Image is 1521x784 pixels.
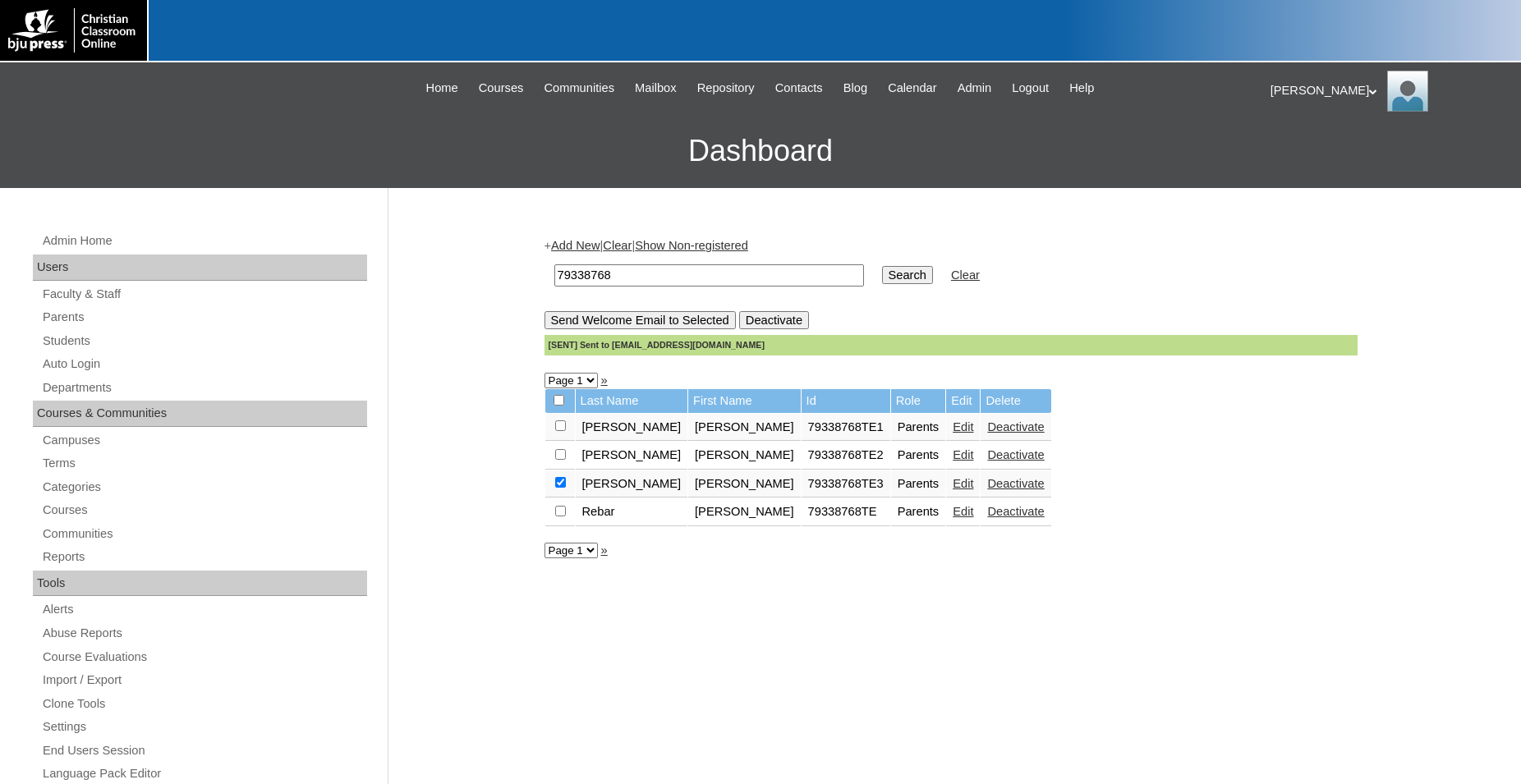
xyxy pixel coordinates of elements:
[981,389,1050,413] td: Delete
[697,79,755,98] span: Repository
[603,239,632,252] a: Clear
[987,420,1044,433] a: Deactivate
[41,740,367,761] a: End Users Session
[739,311,809,329] input: Deactivate
[635,239,748,252] a: Show Non-registered
[41,354,367,374] a: Auto Login
[545,311,736,329] input: Send Welcome Email to Selected
[688,414,801,442] td: [PERSON_NAME]
[41,717,367,737] a: Settings
[891,414,946,442] td: Parents
[1012,79,1049,98] span: Logout
[479,79,524,98] span: Courses
[688,498,801,526] td: [PERSON_NAME]
[576,389,688,413] td: Last Name
[41,670,367,690] a: Import / Export
[835,79,875,98] a: Blog
[953,505,973,518] a: Edit
[601,374,608,387] a: »
[41,307,367,328] a: Parents
[41,331,367,351] a: Students
[775,79,823,98] span: Contacts
[882,266,933,284] input: Search
[41,284,367,305] a: Faculty & Staff
[8,114,1513,188] h3: Dashboard
[41,524,367,544] a: Communities
[418,79,466,98] a: Home
[802,442,890,470] td: 79338768TE2
[1069,79,1094,98] span: Help
[888,79,936,98] span: Calendar
[535,79,623,98] a: Communities
[767,79,831,98] a: Contacts
[802,498,890,526] td: 79338768TE
[545,335,1358,355] div: [SENT] Sent to [EMAIL_ADDRESS][DOMAIN_NAME]
[627,79,685,98] a: Mailbox
[802,470,890,498] td: 79338768TE3
[426,79,458,98] span: Home
[41,477,367,497] a: Categories
[33,571,367,597] div: Tools
[41,547,367,567] a: Reports
[891,389,946,413] td: Role
[601,543,608,557] a: »
[958,79,992,98] span: Admin
[951,268,980,282] a: Clear
[41,500,367,520] a: Courses
[946,389,980,413] td: Edit
[635,79,677,98] span: Mailbox
[576,442,688,470] td: [PERSON_NAME]
[688,442,801,470] td: [PERSON_NAME]
[551,239,600,252] a: Add New
[545,237,1358,355] div: + | |
[41,430,367,451] a: Campuses
[843,79,867,98] span: Blog
[1061,79,1102,98] a: Help
[802,389,890,413] td: Id
[891,442,946,470] td: Parents
[802,414,890,442] td: 79338768TE1
[8,8,139,53] img: logo-white.png
[41,647,367,667] a: Course Evaluations
[576,470,688,498] td: [PERSON_NAME]
[41,453,367,474] a: Terms
[1004,79,1057,98] a: Logout
[987,477,1044,490] a: Deactivate
[880,79,944,98] a: Calendar
[688,470,801,498] td: [PERSON_NAME]
[987,505,1044,518] a: Deactivate
[953,477,973,490] a: Edit
[41,378,367,398] a: Departments
[576,498,688,526] td: Rebar
[688,389,801,413] td: First Name
[544,79,614,98] span: Communities
[471,79,532,98] a: Courses
[1271,71,1505,112] div: [PERSON_NAME]
[41,623,367,644] a: Abuse Reports
[41,763,367,784] a: Language Pack Editor
[987,448,1044,461] a: Deactivate
[41,599,367,620] a: Alerts
[891,470,946,498] td: Parents
[953,420,973,433] a: Edit
[1387,71,1428,112] img: Jonelle Rodriguez
[33,254,367,281] div: Users
[33,401,367,427] div: Courses & Communities
[576,414,688,442] td: [PERSON_NAME]
[949,79,1000,98] a: Admin
[953,448,973,461] a: Edit
[689,79,763,98] a: Repository
[41,231,367,251] a: Admin Home
[891,498,946,526] td: Parents
[554,264,864,287] input: Search
[41,694,367,714] a: Clone Tools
